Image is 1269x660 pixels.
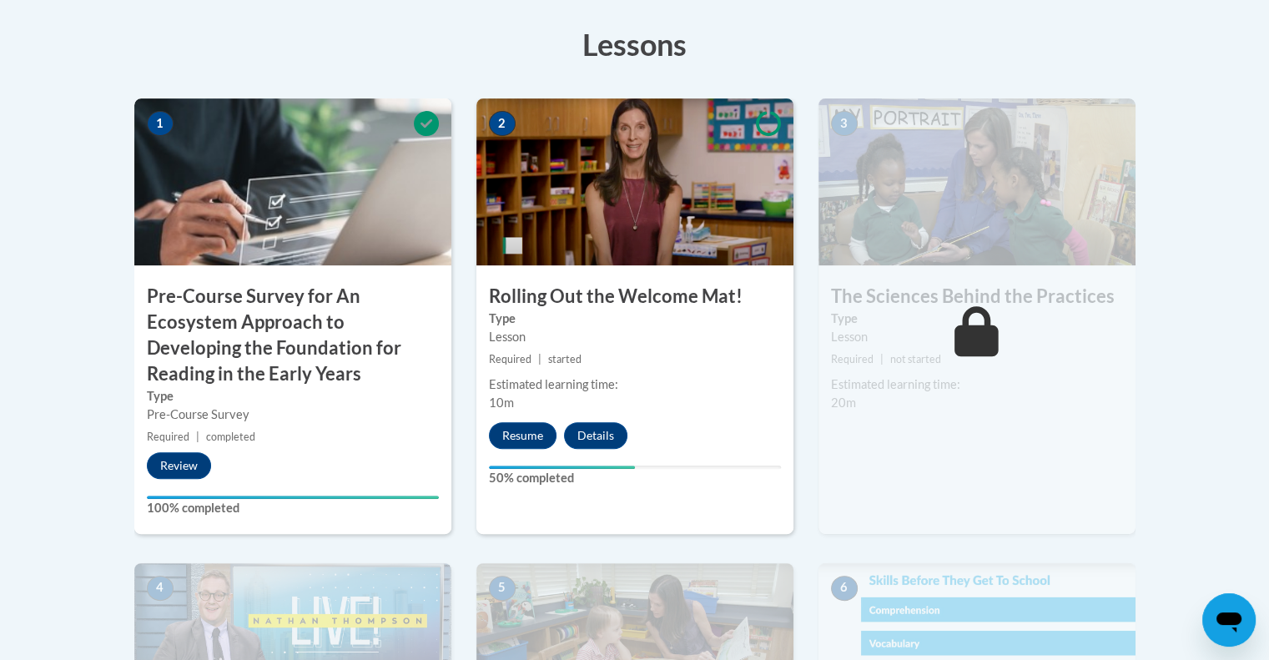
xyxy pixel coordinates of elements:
[476,98,793,265] img: Course Image
[489,328,781,346] div: Lesson
[564,422,627,449] button: Details
[548,353,582,365] span: started
[538,353,541,365] span: |
[831,395,856,410] span: 20m
[489,310,781,328] label: Type
[147,406,439,424] div: Pre-Course Survey
[134,98,451,265] img: Course Image
[831,576,858,601] span: 6
[147,452,211,479] button: Review
[147,387,439,406] label: Type
[818,284,1136,310] h3: The Sciences Behind the Practices
[489,395,514,410] span: 10m
[147,496,439,499] div: Your progress
[206,431,255,443] span: completed
[489,469,781,487] label: 50% completed
[134,23,1136,65] h3: Lessons
[147,111,174,136] span: 1
[489,422,556,449] button: Resume
[134,284,451,386] h3: Pre-Course Survey for An Ecosystem Approach to Developing the Foundation for Reading in the Early...
[489,576,516,601] span: 5
[1202,593,1256,647] iframe: Button to launch messaging window
[489,111,516,136] span: 2
[147,576,174,601] span: 4
[489,466,635,469] div: Your progress
[880,353,884,365] span: |
[476,284,793,310] h3: Rolling Out the Welcome Mat!
[818,98,1136,265] img: Course Image
[831,111,858,136] span: 3
[489,353,531,365] span: Required
[831,353,874,365] span: Required
[831,328,1123,346] div: Lesson
[147,499,439,517] label: 100% completed
[489,375,781,394] div: Estimated learning time:
[890,353,941,365] span: not started
[831,310,1123,328] label: Type
[196,431,199,443] span: |
[831,375,1123,394] div: Estimated learning time:
[147,431,189,443] span: Required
